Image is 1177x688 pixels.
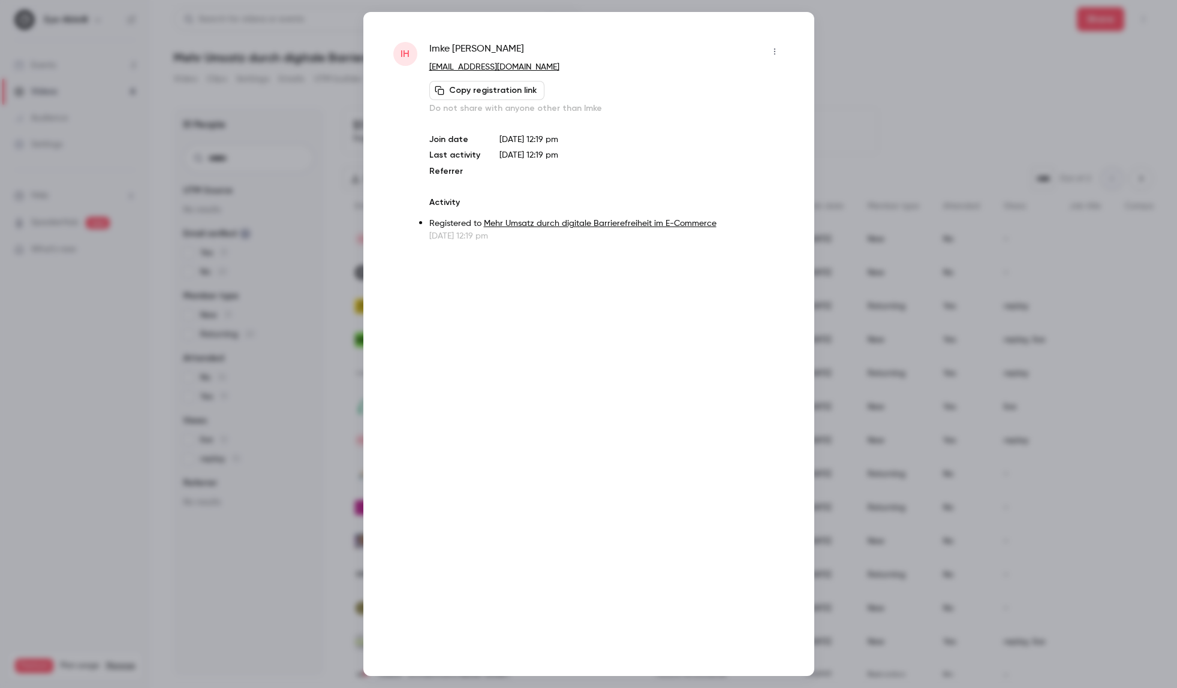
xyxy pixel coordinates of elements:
[429,197,784,209] p: Activity
[429,149,480,162] p: Last activity
[499,134,784,146] p: [DATE] 12:19 pm
[429,42,524,61] span: Imke [PERSON_NAME]
[429,134,480,146] p: Join date
[429,230,784,242] p: [DATE] 12:19 pm
[401,47,410,61] span: IH
[429,102,784,114] p: Do not share with anyone other than Imke
[484,219,717,228] a: Mehr Umsatz durch digitale Barrierefreiheit im E-Commerce
[429,81,544,100] button: Copy registration link
[429,218,784,230] p: Registered to
[429,165,480,177] p: Referrer
[499,151,558,159] span: [DATE] 12:19 pm
[429,63,559,71] a: [EMAIL_ADDRESS][DOMAIN_NAME]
